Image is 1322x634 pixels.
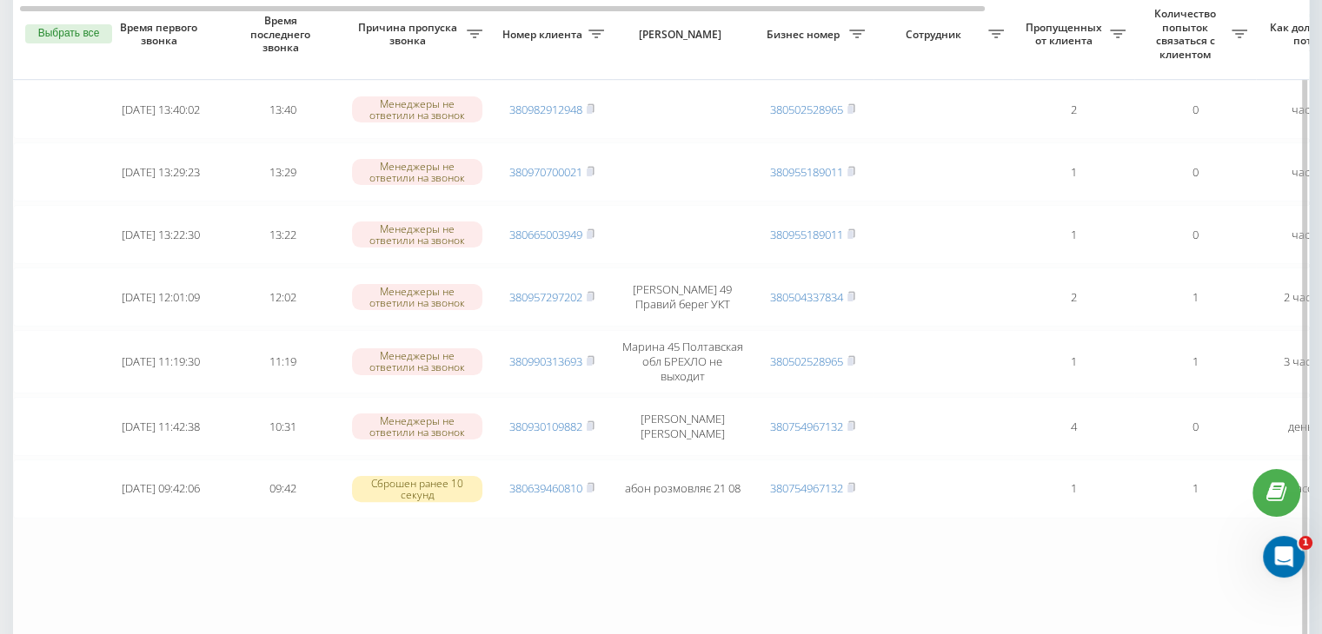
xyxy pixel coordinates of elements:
div: Менеджеры не ответили на звонок [352,413,482,439]
iframe: Intercom live chat [1263,536,1305,578]
td: 11:19 [222,330,343,393]
a: 380754967132 [770,419,843,434]
span: Номер клиента [500,28,588,42]
span: Пропущенных от клиента [1021,21,1110,48]
div: Сброшен ранее 10 секунд [352,476,482,502]
td: [DATE] 09:42:06 [100,459,222,518]
td: 1 [1013,205,1134,264]
td: [PERSON_NAME] 49 Правий берег УКТ [613,267,752,327]
td: 1 [1013,142,1134,201]
a: 380970700021 [509,164,582,180]
td: 0 [1134,80,1256,139]
a: 380504337834 [770,289,843,305]
td: 0 [1134,205,1256,264]
a: 380957297202 [509,289,582,305]
td: [DATE] 13:22:30 [100,205,222,264]
td: 1 [1134,330,1256,393]
a: 380754967132 [770,480,843,496]
button: Выбрать все [25,24,112,43]
div: Менеджеры не ответили на звонок [352,284,482,310]
td: [DATE] 11:42:38 [100,397,222,456]
a: 380639460810 [509,480,582,496]
td: 12:02 [222,267,343,327]
div: Менеджеры не ответили на звонок [352,221,482,248]
a: 380955189011 [770,227,843,242]
td: Марина 45 Полтавская обл БРЕХЛО не выходит [613,330,752,393]
td: 13:40 [222,80,343,139]
a: 380930109882 [509,419,582,434]
td: абон розмовляє 21 08 [613,459,752,518]
div: Менеджеры не ответили на звонок [352,96,482,122]
a: 380990313693 [509,353,582,369]
td: 4 [1013,397,1134,456]
a: 380502528965 [770,353,843,369]
span: Сотрудник [882,28,988,42]
span: Время первого звонка [114,21,208,48]
td: 0 [1134,397,1256,456]
a: 380982912948 [509,102,582,117]
span: [PERSON_NAME] [628,28,737,42]
td: 1 [1013,330,1134,393]
span: 1 [1299,536,1312,550]
td: [DATE] 11:19:30 [100,330,222,393]
td: 1 [1134,459,1256,518]
div: Менеджеры не ответили на звонок [352,348,482,374]
td: [PERSON_NAME] [PERSON_NAME] [613,397,752,456]
td: 2 [1013,267,1134,327]
td: [DATE] 12:01:09 [100,267,222,327]
td: 0 [1134,142,1256,201]
a: 380955189011 [770,164,843,180]
span: Количество попыток связаться с клиентом [1143,7,1232,61]
a: 380502528965 [770,102,843,117]
td: [DATE] 13:40:02 [100,80,222,139]
td: 10:31 [222,397,343,456]
span: Время последнего звонка [236,14,329,55]
div: Менеджеры не ответили на звонок [352,159,482,185]
td: 1 [1134,267,1256,327]
td: [DATE] 13:29:23 [100,142,222,201]
td: 1 [1013,459,1134,518]
td: 09:42 [222,459,343,518]
span: Причина пропуска звонка [352,21,467,48]
td: 2 [1013,80,1134,139]
td: 13:29 [222,142,343,201]
td: 13:22 [222,205,343,264]
a: 380665003949 [509,227,582,242]
span: Бизнес номер [761,28,849,42]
